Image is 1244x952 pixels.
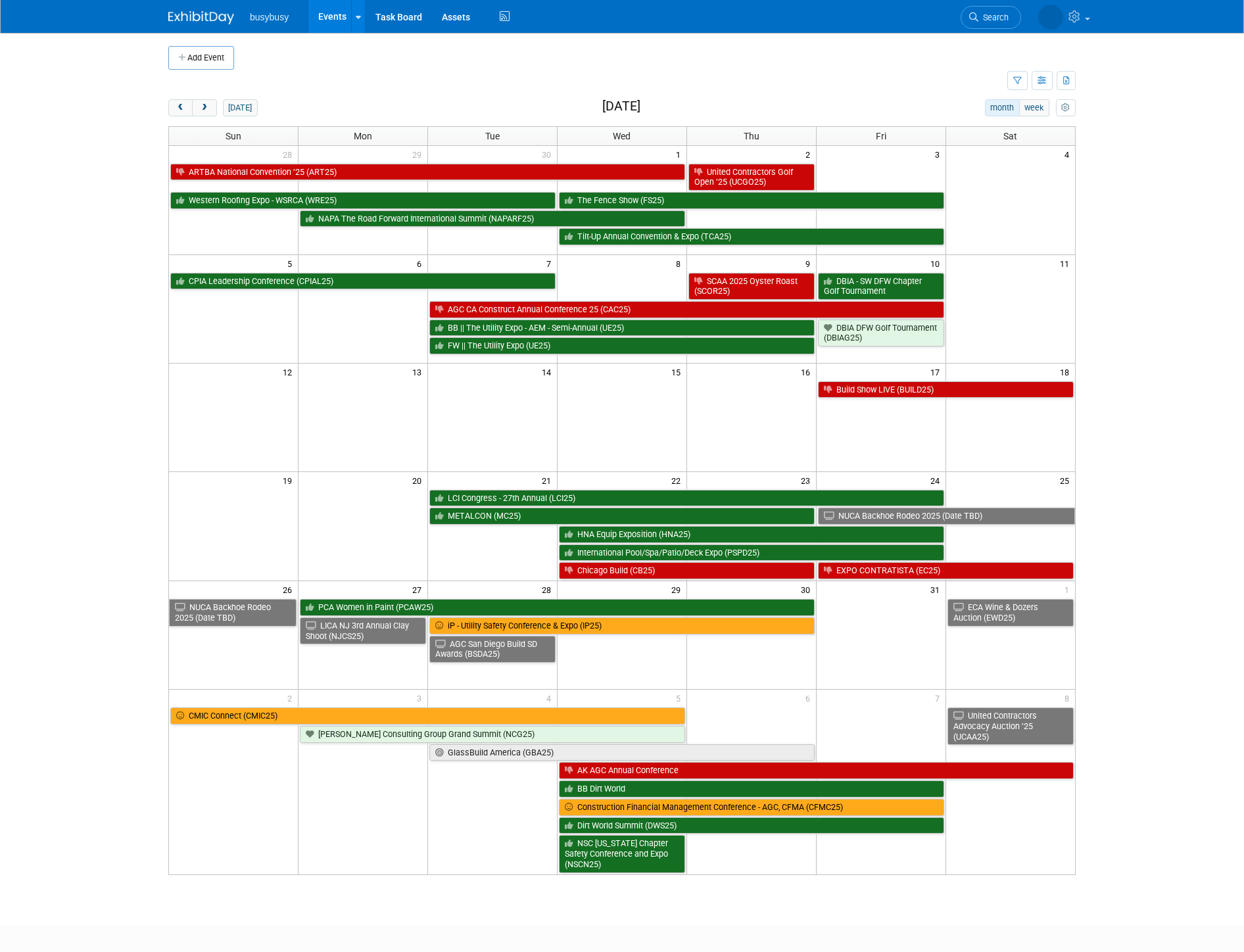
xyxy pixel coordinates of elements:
button: Add Event [168,46,234,70]
a: Search [961,6,1021,29]
span: 13 [411,364,427,380]
span: 18 [1059,364,1075,380]
span: 30 [540,146,557,162]
span: 6 [416,255,427,272]
a: LCI Congress - 27th Annual (LCI25) [429,490,944,507]
a: [PERSON_NAME] Consulting Group Grand Summit (NCG25) [300,726,685,743]
span: 16 [800,364,816,380]
span: 17 [929,364,945,380]
a: Tilt-Up Annual Convention & Expo (TCA25) [559,228,944,245]
a: DBIA - SW DFW Chapter Golf Tournament [818,273,944,300]
span: 27 [411,581,427,598]
span: 4 [545,690,557,706]
span: 5 [675,690,686,706]
span: 28 [281,146,298,162]
span: 20 [411,472,427,488]
span: 28 [540,581,557,598]
a: HNA Equip Exposition (HNA25) [559,526,944,543]
span: Search [978,12,1009,22]
span: 4 [1063,146,1075,162]
button: [DATE] [223,99,258,116]
span: 24 [929,472,945,488]
span: 2 [286,690,298,706]
span: 22 [670,472,686,488]
a: ECA Wine & Dozers Auction (EWD25) [947,599,1074,626]
span: 3 [934,146,945,162]
a: International Pool/Spa/Patio/Deck Expo (PSPD25) [559,544,944,561]
span: 19 [281,472,298,488]
button: month [985,99,1020,116]
span: Thu [744,131,759,141]
span: Tue [485,131,500,141]
button: next [192,99,216,116]
a: BB Dirt World [559,780,944,797]
span: 11 [1059,255,1075,272]
span: 14 [540,364,557,380]
a: PCA Women in Paint (PCAW25) [300,599,814,616]
a: ARTBA National Convention ’25 (ART25) [170,164,685,181]
span: 1 [1063,581,1075,598]
span: 23 [800,472,816,488]
span: busybusy [250,12,289,22]
a: NSC [US_STATE] Chapter Safety Conference and Expo (NSCN25) [559,835,685,872]
a: Construction Financial Management Conference - AGC, CFMA (CFMC25) [559,799,944,816]
span: 29 [670,581,686,598]
button: prev [168,99,193,116]
i: Personalize Calendar [1061,104,1070,112]
a: Chicago Build (CB25) [559,562,815,579]
button: myCustomButton [1056,99,1076,116]
span: 29 [411,146,427,162]
span: 1 [675,146,686,162]
a: LICA NJ 3rd Annual Clay Shoot (NJCS25) [300,617,426,644]
a: GlassBuild America (GBA25) [429,744,815,761]
a: Western Roofing Expo - WSRCA (WRE25) [170,192,556,209]
a: NUCA Backhoe Rodeo 2025 (Date TBD) [818,508,1075,525]
a: BB || The Utility Expo - AEM - Semi-Annual (UE25) [429,320,815,337]
a: NAPA The Road Forward International Summit (NAPARF25) [300,210,685,227]
span: 6 [804,690,816,706]
a: AGC CA Construct Annual Conference 25 (CAC25) [429,301,944,318]
span: Wed [613,131,631,141]
span: 7 [934,690,945,706]
span: Sun [226,131,241,141]
a: METALCON (MC25) [429,508,815,525]
span: Mon [354,131,372,141]
span: 5 [286,255,298,272]
a: AK AGC Annual Conference [559,762,1074,779]
a: CMIC Connect (CMIC25) [170,707,685,725]
a: The Fence Show (FS25) [559,192,944,209]
span: 8 [1063,690,1075,706]
a: NUCA Backhoe Rodeo 2025 (Date TBD) [169,599,297,626]
span: Sat [1003,131,1017,141]
span: 9 [804,255,816,272]
span: 10 [929,255,945,272]
a: United Contractors Advocacy Auction ’25 (UCAA25) [947,707,1074,745]
a: FW || The Utility Expo (UE25) [429,337,815,354]
span: Fri [876,131,886,141]
a: SCAA 2025 Oyster Roast (SCOR25) [688,273,815,300]
span: 15 [670,364,686,380]
span: 30 [800,581,816,598]
h2: [DATE] [602,99,640,114]
a: DBIA DFW Golf Tournament (DBIAG25) [818,320,944,346]
img: Braden Gillespie [1038,5,1063,30]
a: Dirt World Summit (DWS25) [559,817,944,834]
span: 21 [540,472,557,488]
a: iP - Utility Safety Conference & Expo (IP25) [429,617,815,634]
span: 2 [804,146,816,162]
a: CPIA Leadership Conference (CPIAL25) [170,273,556,290]
span: 25 [1059,472,1075,488]
a: EXPO CONTRATISTA (EC25) [818,562,1074,579]
span: 31 [929,581,945,598]
a: Build Show LIVE (BUILD25) [818,381,1074,398]
span: 12 [281,364,298,380]
span: 26 [281,581,298,598]
a: AGC San Diego Build SD Awards (BSDA25) [429,636,556,663]
a: United Contractors Golf Open ’25 (UCGO25) [688,164,815,191]
button: week [1019,99,1049,116]
span: 8 [675,255,686,272]
img: ExhibitDay [168,11,234,24]
span: 3 [416,690,427,706]
span: 7 [545,255,557,272]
